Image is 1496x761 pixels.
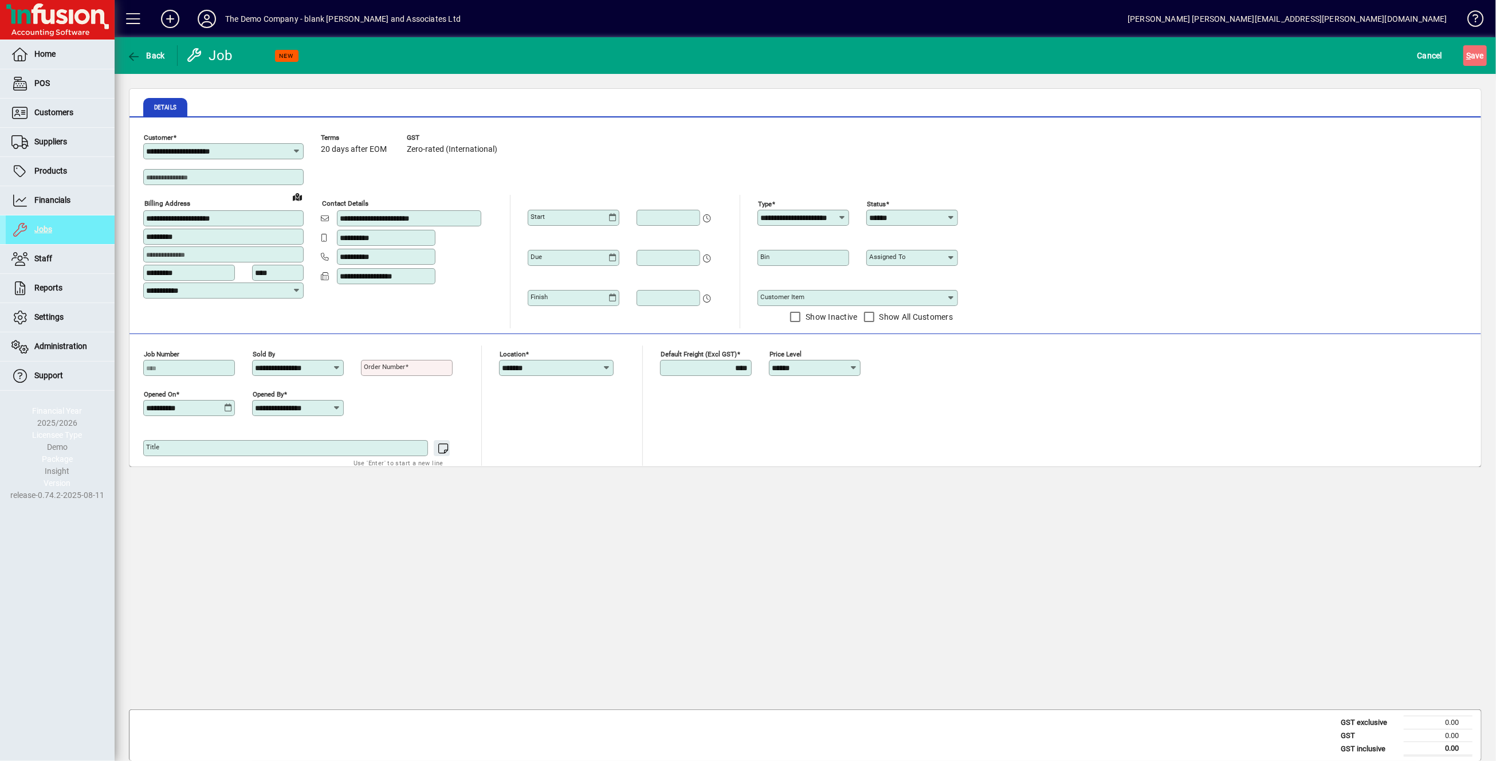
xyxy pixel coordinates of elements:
span: 20 days after EOM [321,145,387,154]
span: Reports [34,283,62,292]
a: Suppliers [6,128,115,156]
span: S [1466,51,1471,60]
span: Home [34,49,56,58]
span: GST [407,134,497,142]
span: Version [44,478,71,488]
span: Administration [34,342,87,351]
mat-label: Sold by [253,350,275,358]
a: Administration [6,332,115,361]
mat-label: Start [531,213,545,221]
span: Zero-rated (International) [407,145,497,154]
mat-label: Default Freight (excl GST) [661,350,737,358]
span: Back [127,51,165,60]
span: Financials [34,195,70,205]
button: Save [1463,45,1487,66]
mat-label: Order number [364,363,405,371]
span: Details [154,105,176,111]
td: GST inclusive [1335,742,1404,756]
mat-label: Bin [760,253,769,261]
a: Staff [6,245,115,273]
span: Staff [34,254,52,263]
span: Cancel [1418,46,1443,65]
div: Job [186,46,235,65]
a: Reports [6,274,115,303]
mat-label: Customer Item [760,293,804,301]
mat-label: Title [146,443,159,451]
mat-label: Type [758,200,772,208]
div: [PERSON_NAME] [PERSON_NAME][EMAIL_ADDRESS][PERSON_NAME][DOMAIN_NAME] [1128,10,1447,28]
mat-label: Price Level [769,350,802,358]
label: Show Inactive [803,311,857,323]
span: NEW [280,52,294,60]
a: Home [6,40,115,69]
a: Knowledge Base [1459,2,1482,40]
span: Settings [34,312,64,321]
mat-label: Job number [144,350,179,358]
mat-label: Customer [144,134,173,142]
span: Products [34,166,67,175]
span: Package [42,454,73,464]
span: Jobs [34,225,52,234]
mat-label: Opened On [144,390,176,398]
a: Financials [6,186,115,215]
button: Back [124,45,168,66]
td: 0.00 [1404,742,1473,756]
a: POS [6,69,115,98]
span: ave [1466,46,1484,65]
mat-hint: Use 'Enter' to start a new line [354,456,443,469]
td: 0.00 [1404,729,1473,742]
mat-label: Opened by [253,390,284,398]
span: Customers [34,108,73,117]
div: The Demo Company - blank [PERSON_NAME] and Associates Ltd [225,10,461,28]
app-page-header-button: Back [115,45,178,66]
button: Cancel [1415,45,1446,66]
a: Settings [6,303,115,332]
td: 0.00 [1404,716,1473,729]
a: Products [6,157,115,186]
mat-label: Assigned to [869,253,906,261]
mat-label: Finish [531,293,548,301]
label: Show All Customers [877,311,953,323]
span: POS [34,79,50,88]
mat-label: Location [500,350,525,358]
button: Add [152,9,189,29]
td: GST exclusive [1335,716,1404,729]
span: Suppliers [34,137,67,146]
a: Support [6,362,115,390]
span: Licensee Type [33,430,83,440]
a: View on map [288,187,307,206]
button: Profile [189,9,225,29]
a: Customers [6,99,115,127]
span: Support [34,371,63,380]
mat-label: Status [867,200,886,208]
span: Financial Year [33,406,83,415]
span: Terms [321,134,390,142]
td: GST [1335,729,1404,742]
mat-label: Due [531,253,542,261]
